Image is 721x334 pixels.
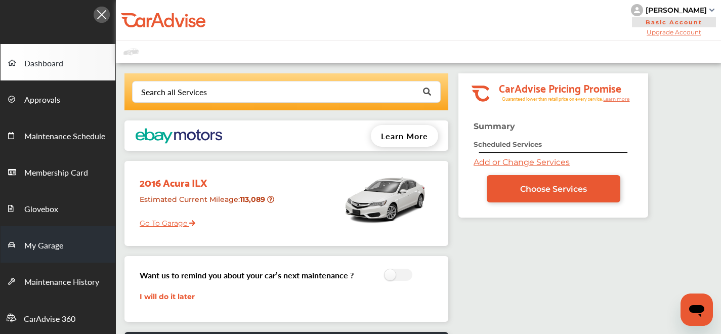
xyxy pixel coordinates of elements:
[499,78,621,97] tspan: CarAdvise Pricing Promise
[381,130,428,142] span: Learn More
[132,191,280,217] div: Estimated Current Mileage :
[24,276,99,289] span: Maintenance History
[1,44,115,80] a: Dashboard
[1,117,115,153] a: Maintenance Schedule
[631,28,717,36] span: Upgrade Account
[1,153,115,190] a: Membership Card
[24,57,63,70] span: Dashboard
[1,190,115,226] a: Glovebox
[646,6,707,15] div: [PERSON_NAME]
[709,9,714,12] img: sCxJUJ+qAmfqhQGDUl18vwLg4ZYJ6CxN7XmbOMBAAAAAElFTkSuQmCC
[1,80,115,117] a: Approvals
[24,203,58,216] span: Glovebox
[140,269,354,281] h3: Want us to remind you about your car’s next maintenance ?
[24,313,75,326] span: CarAdvise 360
[24,94,60,107] span: Approvals
[123,46,139,58] img: placeholder_car.fcab19be.svg
[603,96,630,102] tspan: Learn more
[342,166,428,232] img: mobile_10336_st0640_046.jpg
[94,7,110,23] img: Icon.5fd9dcc7.svg
[502,96,603,102] tspan: Guaranteed lower than retail price on every service.
[474,157,570,167] a: Add or Change Services
[487,175,620,202] a: Choose Services
[681,294,713,326] iframe: Button to launch messaging window
[520,184,587,194] span: Choose Services
[1,226,115,263] a: My Garage
[1,263,115,299] a: Maintenance History
[140,292,195,301] a: I will do it later
[474,140,542,148] strong: Scheduled Services
[132,211,195,230] a: Go To Garage
[132,166,280,191] div: 2016 Acura ILX
[632,17,716,27] span: Basic Account
[141,88,207,96] div: Search all Services
[631,4,643,16] img: knH8PDtVvWoAbQRylUukY18CTiRevjo20fAtgn5MLBQj4uumYvk2MzTtcAIzfGAtb1XOLVMAvhLuqoNAbL4reqehy0jehNKdM...
[24,130,105,143] span: Maintenance Schedule
[24,166,88,180] span: Membership Card
[240,195,267,204] strong: 113,089
[24,239,63,253] span: My Garage
[474,121,515,131] strong: Summary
